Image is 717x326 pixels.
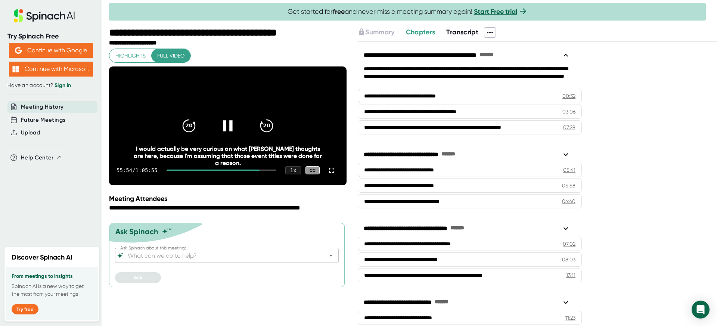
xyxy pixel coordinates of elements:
span: Summary [365,28,394,36]
div: 08:03 [562,256,575,263]
button: Open [326,250,336,261]
div: 13:11 [566,271,575,279]
h2: Discover Spinach AI [12,252,72,263]
div: Open Intercom Messenger [692,301,710,319]
h3: From meetings to insights [12,273,92,279]
button: Help Center [21,153,62,162]
button: Continue with Google [9,43,93,58]
div: 55:54 / 1:05:55 [117,167,158,173]
a: Sign in [55,82,71,89]
a: Start Free trial [474,7,517,16]
div: 1 x [285,166,301,174]
div: 06:40 [562,198,575,205]
span: Help Center [21,153,54,162]
input: What can we do to help? [126,250,314,261]
div: Ask Spinach [115,227,158,236]
span: Get started for and never miss a meeting summary again! [288,7,528,16]
button: Future Meetings [21,116,65,124]
span: Highlights [115,51,146,60]
div: Upgrade to access [358,27,406,38]
button: Summary [358,27,394,37]
div: 11:23 [565,314,575,322]
div: I would actually be very curious on what [PERSON_NAME] thoughts are here, because I'm assuming th... [133,145,323,167]
div: 05:41 [563,166,575,174]
span: Chapters [406,28,435,36]
span: Full video [157,51,184,60]
div: Have an account? [7,82,94,89]
div: CC [305,166,320,175]
button: Transcript [446,27,478,37]
div: 07:02 [563,240,575,248]
span: Ask [134,274,142,281]
div: 05:58 [562,182,575,189]
span: Transcript [446,28,478,36]
button: Chapters [406,27,435,37]
div: Try Spinach Free [7,32,94,41]
button: Highlights [109,49,152,63]
img: Aehbyd4JwY73AAAAAElFTkSuQmCC [15,47,22,54]
div: 03:06 [562,108,575,115]
p: Spinach AI is a new way to get the most from your meetings [12,282,92,298]
button: Continue with Microsoft [9,62,93,77]
b: free [333,7,345,16]
button: Full video [151,49,190,63]
div: 00:32 [562,92,575,100]
button: Try free [12,304,38,314]
button: Meeting History [21,103,63,111]
button: Upload [21,128,40,137]
div: Meeting Attendees [109,195,348,203]
button: Ask [115,272,161,283]
div: 07:28 [563,124,575,131]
